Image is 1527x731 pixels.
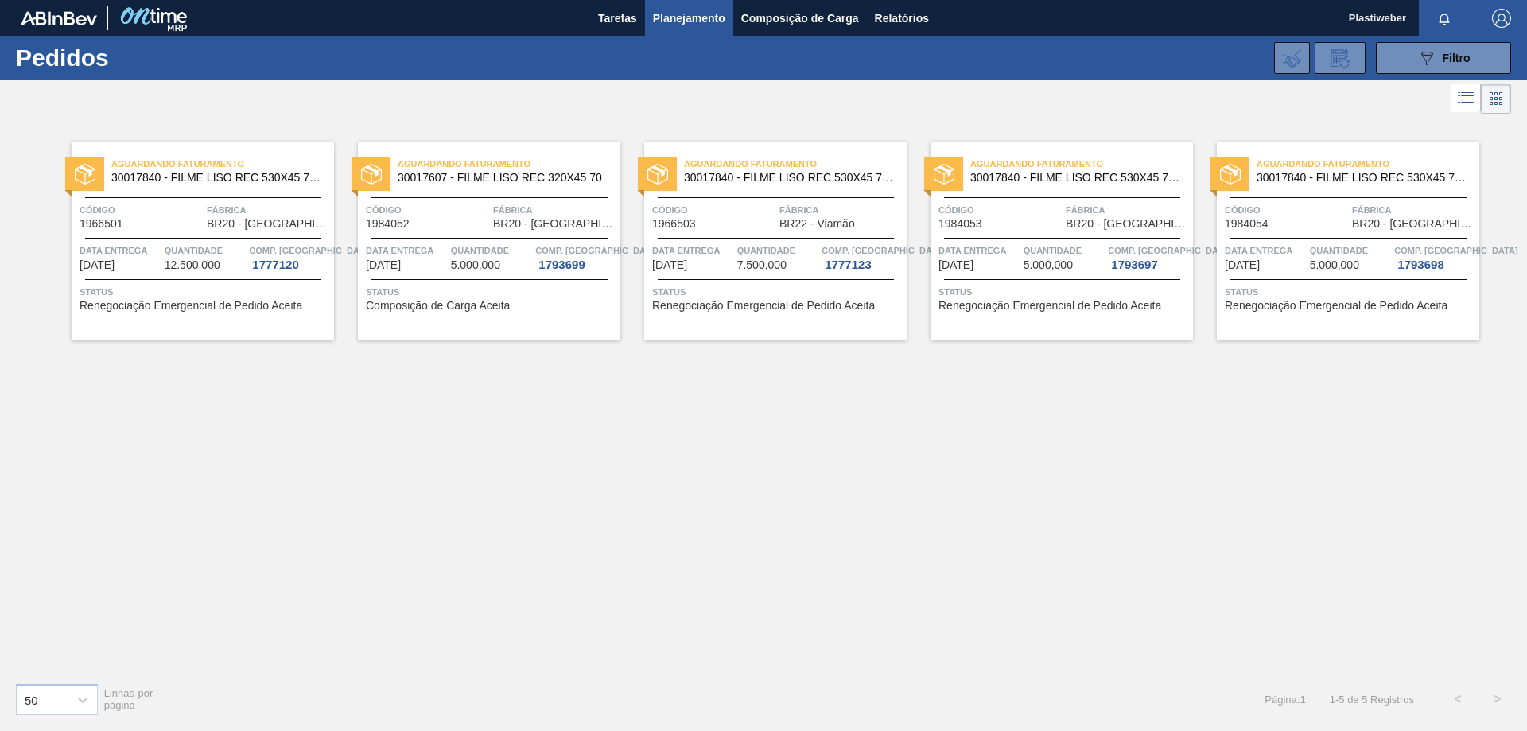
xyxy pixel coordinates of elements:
[104,687,153,711] span: Linhas por página
[1310,259,1359,271] span: 5.000,000
[48,142,334,340] a: statusAguardando Faturamento30017840 - FILME LISO REC 530X45 70%Código1966501FábricaBR20 - [GEOGR...
[366,259,401,271] span: 01/09/2025
[493,218,616,230] span: BR20 - Sapucaia
[684,156,907,172] span: Aguardando Faturamento
[249,243,330,271] a: Comp. [GEOGRAPHIC_DATA]1777120
[1394,243,1517,259] span: Comp. Carga
[451,243,532,259] span: Quantidade
[1066,202,1189,218] span: Fábrica
[207,218,330,230] span: BR20 - Sapucaia
[80,202,203,218] span: Código
[598,9,637,28] span: Tarefas
[80,300,302,312] span: Renegociação Emergencial de Pedido Aceita
[620,142,907,340] a: statusAguardando Faturamento30017840 - FILME LISO REC 530X45 70%Código1966503FábricaBR22 - Viamão...
[16,49,254,67] h1: Pedidos
[1451,84,1481,114] div: Visão em Lista
[165,259,220,271] span: 12.500,000
[1419,7,1470,29] button: Notificações
[741,9,859,28] span: Composição de Carga
[1376,42,1511,74] button: Filtro
[653,9,725,28] span: Planejamento
[1478,679,1517,719] button: >
[1481,84,1511,114] div: Visão em Cards
[652,259,687,271] span: 01/09/2025
[1352,218,1475,230] span: BR20 - Sapucaia
[1274,42,1310,74] div: Importar Negociações dos Pedidos
[1108,259,1160,271] div: 1793697
[535,243,659,259] span: Comp. Carga
[970,156,1193,172] span: Aguardando Faturamento
[25,693,38,706] div: 50
[934,164,954,185] img: status
[1394,243,1475,271] a: Comp. [GEOGRAPHIC_DATA]1793698
[1024,259,1073,271] span: 5.000,000
[938,259,973,271] span: 22/09/2025
[111,172,321,184] span: 30017840 - FILME LISO REC 530X45 70%
[398,156,620,172] span: Aguardando Faturamento
[652,202,775,218] span: Código
[1108,243,1189,271] a: Comp. [GEOGRAPHIC_DATA]1793697
[165,243,246,259] span: Quantidade
[1225,202,1348,218] span: Código
[822,243,903,271] a: Comp. [GEOGRAPHIC_DATA]1777123
[21,11,97,25] img: TNhmsLtSVTkK8tSr43FrP2fwEKptu5GPRR3wAAAABJRU5ErkJggg==
[334,142,620,340] a: statusAguardando Faturamento30017607 - FILME LISO REC 320X45 70Código1984052FábricaBR20 - [GEOGRA...
[1220,164,1241,185] img: status
[822,243,945,259] span: Comp. Carga
[249,243,372,259] span: Comp. Carga
[1257,156,1479,172] span: Aguardando Faturamento
[111,156,334,172] span: Aguardando Faturamento
[1225,218,1269,230] span: 1984054
[451,259,500,271] span: 5.000,000
[938,202,1062,218] span: Código
[80,284,330,300] span: Status
[1193,142,1479,340] a: statusAguardando Faturamento30017840 - FILME LISO REC 530X45 70%Código1984054FábricaBR20 - [GEOGR...
[366,243,447,259] span: Data entrega
[1257,172,1467,184] span: 30017840 - FILME LISO REC 530X45 70%
[938,284,1189,300] span: Status
[652,218,696,230] span: 1966503
[80,259,115,271] span: 26/08/2025
[779,218,855,230] span: BR22 - Viamão
[938,300,1161,312] span: Renegociação Emergencial de Pedido Aceita
[1438,679,1478,719] button: <
[1265,694,1305,706] span: Página : 1
[907,142,1193,340] a: statusAguardando Faturamento30017840 - FILME LISO REC 530X45 70%Código1984053FábricaBR20 - [GEOGR...
[822,259,874,271] div: 1777123
[80,218,123,230] span: 1966501
[75,164,95,185] img: status
[1330,694,1414,706] span: 1 - 5 de 5 Registros
[366,218,410,230] span: 1984052
[647,164,668,185] img: status
[1315,42,1366,74] div: Solicitação de Revisão de Pedidos
[1352,202,1475,218] span: Fábrica
[652,284,903,300] span: Status
[652,243,733,259] span: Data entrega
[684,172,894,184] span: 30017840 - FILME LISO REC 530X45 70%
[1066,218,1189,230] span: BR20 - Sapucaia
[249,259,301,271] div: 1777120
[652,300,875,312] span: Renegociação Emergencial de Pedido Aceita
[366,284,616,300] span: Status
[737,259,787,271] span: 7.500,000
[938,218,982,230] span: 1984053
[1225,300,1447,312] span: Renegociação Emergencial de Pedido Aceita
[398,172,608,184] span: 30017607 - FILME LISO REC 320X45 70
[1492,9,1511,28] img: Logout
[938,243,1020,259] span: Data entrega
[1108,243,1231,259] span: Comp. Carga
[1310,243,1391,259] span: Quantidade
[493,202,616,218] span: Fábrica
[366,300,510,312] span: Composição de Carga Aceita
[207,202,330,218] span: Fábrica
[535,243,616,271] a: Comp. [GEOGRAPHIC_DATA]1793699
[535,259,588,271] div: 1793699
[1225,284,1475,300] span: Status
[779,202,903,218] span: Fábrica
[1024,243,1105,259] span: Quantidade
[970,172,1180,184] span: 30017840 - FILME LISO REC 530X45 70%
[80,243,161,259] span: Data entrega
[1225,243,1306,259] span: Data entrega
[366,202,489,218] span: Código
[875,9,929,28] span: Relatórios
